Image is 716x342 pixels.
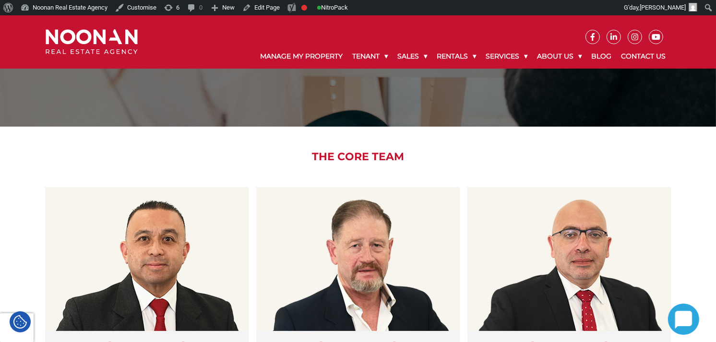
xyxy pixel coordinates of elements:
[46,29,138,55] img: Noonan Real Estate Agency
[532,44,586,69] a: About Us
[432,44,481,69] a: Rentals
[301,5,307,11] div: Focus keyphrase not set
[10,311,31,332] div: Cookie Settings
[481,44,532,69] a: Services
[586,44,616,69] a: Blog
[616,44,670,69] a: Contact Us
[393,44,432,69] a: Sales
[640,4,686,11] span: [PERSON_NAME]
[38,151,678,163] h2: The Core Team
[347,44,393,69] a: Tenant
[255,44,347,69] a: Manage My Property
